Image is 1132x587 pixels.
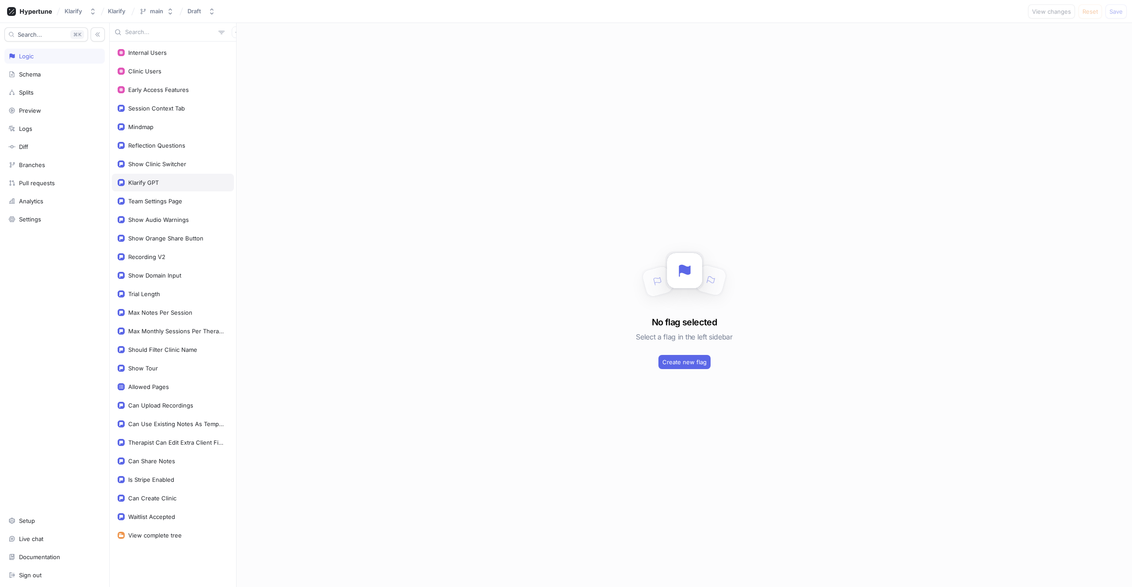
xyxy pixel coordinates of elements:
[1028,4,1075,19] button: View changes
[4,27,88,42] button: Search...K
[128,123,153,130] div: Mindmap
[128,253,165,260] div: Recording V2
[19,179,55,187] div: Pull requests
[128,420,225,427] div: Can Use Existing Notes As Template References
[19,89,34,96] div: Splits
[61,4,100,19] button: Klarify
[108,8,126,14] span: Klarify
[128,198,182,205] div: Team Settings Page
[128,513,175,520] div: Waitlist Accepted
[1105,4,1127,19] button: Save
[19,553,60,560] div: Documentation
[187,8,201,15] div: Draft
[1032,9,1071,14] span: View changes
[128,86,189,93] div: Early Access Features
[4,549,105,564] a: Documentation
[128,439,225,446] div: Therapist Can Edit Extra Client Fields
[128,142,185,149] div: Reflection Questions
[19,198,43,205] div: Analytics
[19,216,41,223] div: Settings
[19,143,28,150] div: Diff
[652,316,717,329] h3: No flag selected
[136,4,177,19] button: main
[128,457,175,465] div: Can Share Notes
[128,105,185,112] div: Session Context Tab
[19,53,34,60] div: Logic
[1078,4,1102,19] button: Reset
[128,49,167,56] div: Internal Users
[128,476,174,483] div: Is Stripe Enabled
[128,365,158,372] div: Show Tour
[128,290,160,297] div: Trial Length
[128,495,176,502] div: Can Create Clinic
[662,359,707,365] span: Create new flag
[125,28,215,37] input: Search...
[128,68,161,75] div: Clinic Users
[19,535,43,542] div: Live chat
[19,125,32,132] div: Logs
[184,4,219,19] button: Draft
[1082,9,1098,14] span: Reset
[128,272,181,279] div: Show Domain Input
[65,8,82,15] div: Klarify
[19,161,45,168] div: Branches
[128,160,186,168] div: Show Clinic Switcher
[636,329,732,345] h5: Select a flag in the left sidebar
[128,532,182,539] div: View complete tree
[1109,9,1123,14] span: Save
[128,235,203,242] div: Show Orange Share Button
[128,309,192,316] div: Max Notes Per Session
[19,71,41,78] div: Schema
[19,572,42,579] div: Sign out
[128,346,197,353] div: Should Filter Clinic Name
[658,355,711,369] button: Create new flag
[70,30,84,39] div: K
[128,402,193,409] div: Can Upload Recordings
[128,383,169,390] div: Allowed Pages
[19,107,41,114] div: Preview
[128,179,159,186] div: Klarify GPT
[19,517,35,524] div: Setup
[150,8,163,15] div: main
[128,216,189,223] div: Show Audio Warnings
[18,32,42,37] span: Search...
[128,328,225,335] div: Max Monthly Sessions Per Therapist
